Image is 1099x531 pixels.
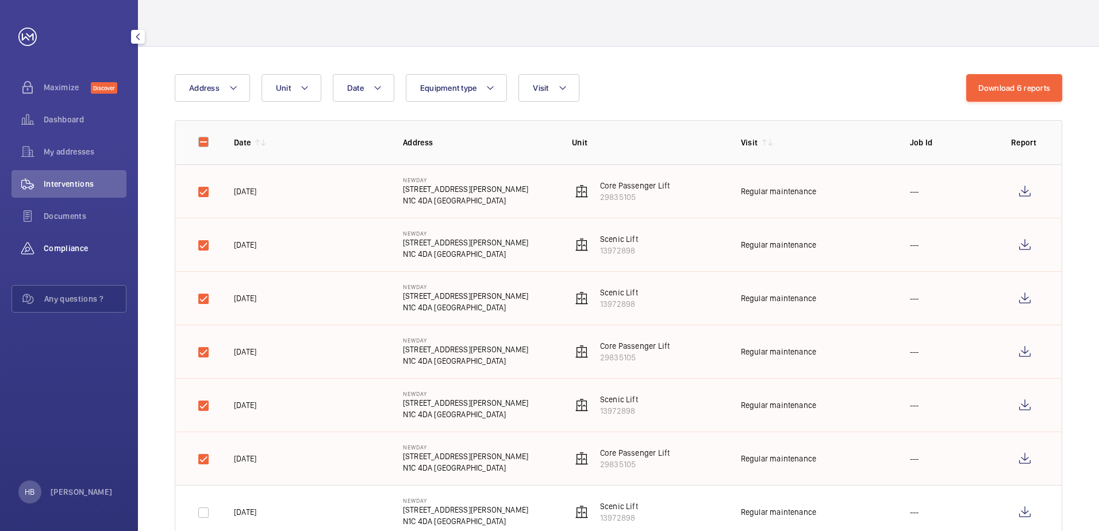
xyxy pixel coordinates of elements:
p: Address [403,137,554,148]
p: --- [910,453,919,464]
span: Interventions [44,178,126,190]
button: Equipment type [406,74,508,102]
p: NewDay [403,497,528,504]
p: --- [910,506,919,518]
p: Core Passenger Lift [600,447,670,459]
p: --- [910,293,919,304]
button: Address [175,74,250,102]
p: NewDay [403,444,528,451]
p: 13972898 [600,512,638,524]
p: [STREET_ADDRESS][PERSON_NAME] [403,183,528,195]
p: [DATE] [234,506,256,518]
p: 13972898 [600,245,638,256]
div: Regular maintenance [741,239,816,251]
img: elevator.svg [575,345,589,359]
p: Scenic Lift [600,501,638,512]
button: Download 6 reports [966,74,1063,102]
p: 29835105 [600,352,670,363]
p: [STREET_ADDRESS][PERSON_NAME] [403,237,528,248]
span: Equipment type [420,83,477,93]
p: --- [910,399,919,411]
span: Discover [91,82,117,94]
p: Date [234,137,251,148]
p: [DATE] [234,186,256,197]
img: elevator.svg [575,238,589,252]
span: Visit [533,83,548,93]
p: 13972898 [600,405,638,417]
span: Compliance [44,243,126,254]
p: Unit [572,137,723,148]
p: N1C 4DA [GEOGRAPHIC_DATA] [403,409,528,420]
p: [DATE] [234,293,256,304]
span: Dashboard [44,114,126,125]
p: [DATE] [234,346,256,357]
p: --- [910,186,919,197]
p: [STREET_ADDRESS][PERSON_NAME] [403,451,528,462]
p: NewDay [403,337,528,344]
p: --- [910,239,919,251]
div: Regular maintenance [741,293,816,304]
p: 29835105 [600,191,670,203]
p: [STREET_ADDRESS][PERSON_NAME] [403,290,528,302]
p: NewDay [403,390,528,397]
p: Core Passenger Lift [600,340,670,352]
span: Documents [44,210,126,222]
p: NewDay [403,176,528,183]
p: Report [1011,137,1039,148]
button: Unit [262,74,321,102]
p: N1C 4DA [GEOGRAPHIC_DATA] [403,515,528,527]
p: [DATE] [234,399,256,411]
span: Date [347,83,364,93]
div: Regular maintenance [741,346,816,357]
img: elevator.svg [575,452,589,465]
p: NewDay [403,283,528,290]
span: Any questions ? [44,293,126,305]
p: --- [910,346,919,357]
div: Regular maintenance [741,453,816,464]
p: 13972898 [600,298,638,310]
p: [DATE] [234,239,256,251]
p: [DATE] [234,453,256,464]
p: [STREET_ADDRESS][PERSON_NAME] [403,397,528,409]
span: Maximize [44,82,91,93]
span: Address [189,83,220,93]
p: N1C 4DA [GEOGRAPHIC_DATA] [403,355,528,367]
div: Regular maintenance [741,186,816,197]
p: N1C 4DA [GEOGRAPHIC_DATA] [403,462,528,474]
div: Regular maintenance [741,399,816,411]
p: Scenic Lift [600,287,638,298]
img: elevator.svg [575,184,589,198]
p: Scenic Lift [600,233,638,245]
img: elevator.svg [575,398,589,412]
p: N1C 4DA [GEOGRAPHIC_DATA] [403,195,528,206]
button: Date [333,74,394,102]
p: [STREET_ADDRESS][PERSON_NAME] [403,344,528,355]
p: N1C 4DA [GEOGRAPHIC_DATA] [403,302,528,313]
p: Scenic Lift [600,394,638,405]
span: My addresses [44,146,126,157]
p: [STREET_ADDRESS][PERSON_NAME] [403,504,528,515]
img: elevator.svg [575,291,589,305]
img: elevator.svg [575,505,589,519]
button: Visit [518,74,579,102]
p: HB [25,486,34,498]
div: Regular maintenance [741,506,816,518]
p: Visit [741,137,758,148]
p: N1C 4DA [GEOGRAPHIC_DATA] [403,248,528,260]
p: 29835105 [600,459,670,470]
p: NewDay [403,230,528,237]
p: [PERSON_NAME] [51,486,113,498]
span: Unit [276,83,291,93]
p: Core Passenger Lift [600,180,670,191]
p: Job Id [910,137,993,148]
